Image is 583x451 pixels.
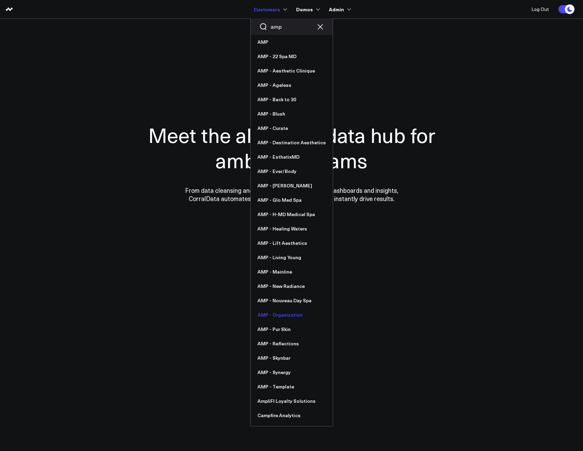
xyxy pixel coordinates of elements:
[254,3,286,15] a: Customers
[251,135,333,150] a: AMP - Destination Aesthetics
[251,78,333,92] a: AMP - Ageless
[251,236,333,250] a: AMP - Lift Aesthetics
[251,150,333,164] a: AMP - EsthetixMD
[251,222,333,236] a: AMP - Healing Waters
[170,186,413,203] p: From data cleansing and integration to personalized dashboards and insights, CorralData automates...
[251,49,333,64] a: AMP - 22 Spa MD
[251,394,333,408] a: AmpliFI Loyalty Solutions
[259,23,267,31] button: Search customers button
[251,351,333,365] a: AMP - Skynbar
[251,250,333,265] a: AMP - Living Young
[251,293,333,308] a: AMP - Nouveau Day Spa
[251,107,333,121] a: AMP - Blush
[251,64,333,78] a: AMP - Aesthetic Clinique
[251,380,333,394] a: AMP - Template
[251,92,333,107] a: AMP - Back to 30
[251,265,333,279] a: AMP - Mainline
[251,408,333,423] a: Campfire Analytics
[251,193,333,207] a: AMP - Glo Med Spa
[124,122,459,173] h1: Meet the all-in-one data hub for ambitious teams
[251,207,333,222] a: AMP - H-MD Medical Spa
[251,322,333,336] a: AMP - Pur Skin
[251,178,333,193] a: AMP - [PERSON_NAME]
[251,365,333,380] a: AMP - Synergy
[251,121,333,135] a: AMP - Curate
[329,3,350,15] a: Admin
[316,23,324,31] button: Clear search
[271,23,313,30] input: Search customers input
[251,164,333,178] a: AMP - Ever/Body
[296,3,319,15] a: Demos
[251,336,333,351] a: AMP - Reflections
[251,35,333,49] a: AMP
[251,279,333,293] a: AMP - New Radiance
[251,308,333,322] a: AMP - Organization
